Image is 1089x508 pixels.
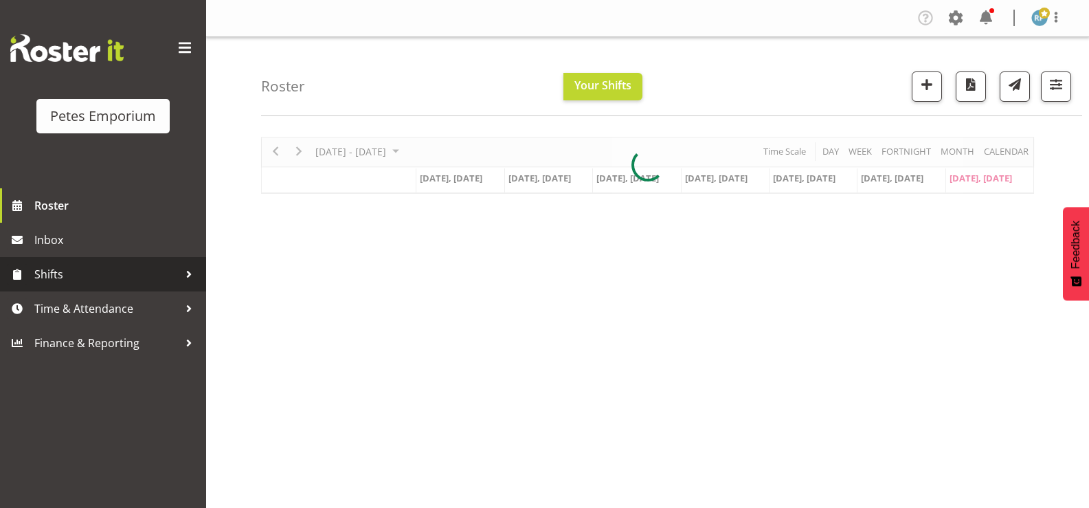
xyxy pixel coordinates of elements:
[1031,10,1048,26] img: reina-puketapu721.jpg
[261,78,305,94] h4: Roster
[34,298,179,319] span: Time & Attendance
[1063,207,1089,300] button: Feedback - Show survey
[34,333,179,353] span: Finance & Reporting
[1000,71,1030,102] button: Send a list of all shifts for the selected filtered period to all rostered employees.
[912,71,942,102] button: Add a new shift
[563,73,642,100] button: Your Shifts
[34,264,179,285] span: Shifts
[50,106,156,126] div: Petes Emporium
[1070,221,1082,269] span: Feedback
[956,71,986,102] button: Download a PDF of the roster according to the set date range.
[574,78,631,93] span: Your Shifts
[34,195,199,216] span: Roster
[10,34,124,62] img: Rosterit website logo
[1041,71,1071,102] button: Filter Shifts
[34,230,199,250] span: Inbox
